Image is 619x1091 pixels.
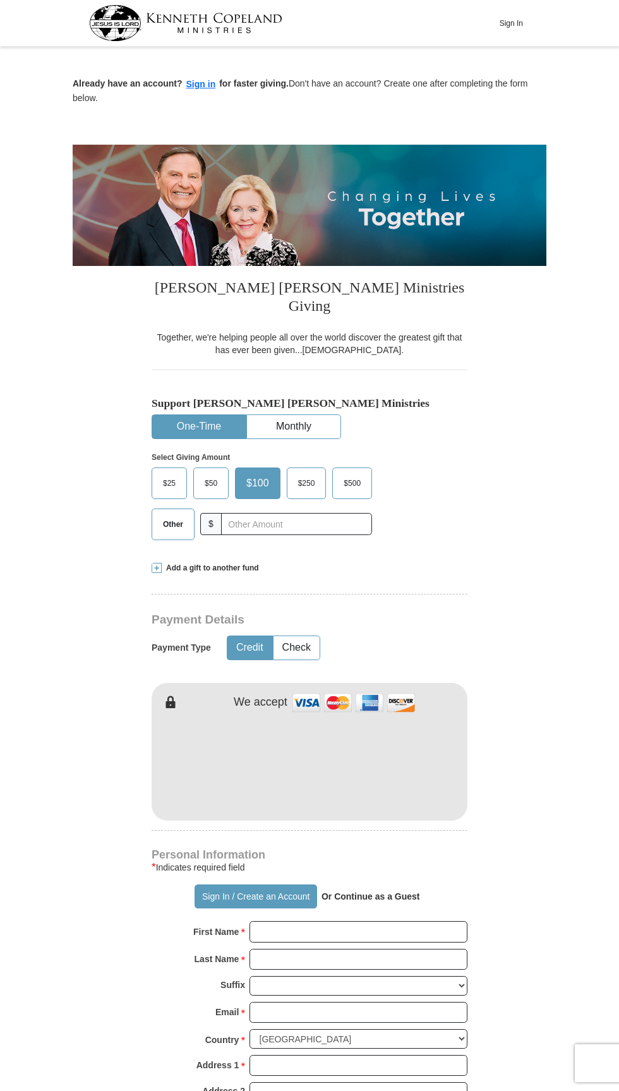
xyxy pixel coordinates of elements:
button: Sign In / Create an Account [195,884,316,908]
strong: Address 1 [196,1056,239,1074]
span: $100 [240,474,275,493]
input: Other Amount [221,513,372,535]
p: Don't have an account? Create one after completing the form below. [73,77,546,104]
button: Monthly [247,415,340,438]
img: credit cards accepted [291,689,417,716]
strong: Email [215,1003,239,1021]
span: $500 [337,474,367,493]
strong: Last Name [195,950,239,968]
button: Check [273,636,320,660]
h3: Payment Details [152,613,474,627]
h3: [PERSON_NAME] [PERSON_NAME] Ministries Giving [152,266,467,331]
button: Sign In [492,13,530,33]
span: Other [157,515,189,534]
strong: Country [205,1031,239,1049]
button: Credit [227,636,272,660]
strong: Already have an account? for faster giving. [73,78,289,88]
span: $ [200,513,222,535]
h5: Support [PERSON_NAME] [PERSON_NAME] Ministries [152,397,467,410]
span: Add a gift to another fund [162,563,259,574]
strong: First Name [193,923,239,941]
button: Sign in [183,77,220,92]
span: $50 [198,474,224,493]
span: $25 [157,474,182,493]
h4: We accept [234,696,287,709]
img: kcm-header-logo.svg [89,5,282,41]
h4: Personal Information [152,850,467,860]
strong: Suffix [220,976,245,994]
strong: Select Giving Amount [152,453,230,462]
button: One-Time [152,415,246,438]
strong: Or Continue as a Guest [322,891,420,901]
h5: Payment Type [152,642,211,653]
span: $250 [292,474,322,493]
div: Indicates required field [152,860,467,875]
div: Together, we're helping people all over the world discover the greatest gift that has ever been g... [152,331,467,356]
